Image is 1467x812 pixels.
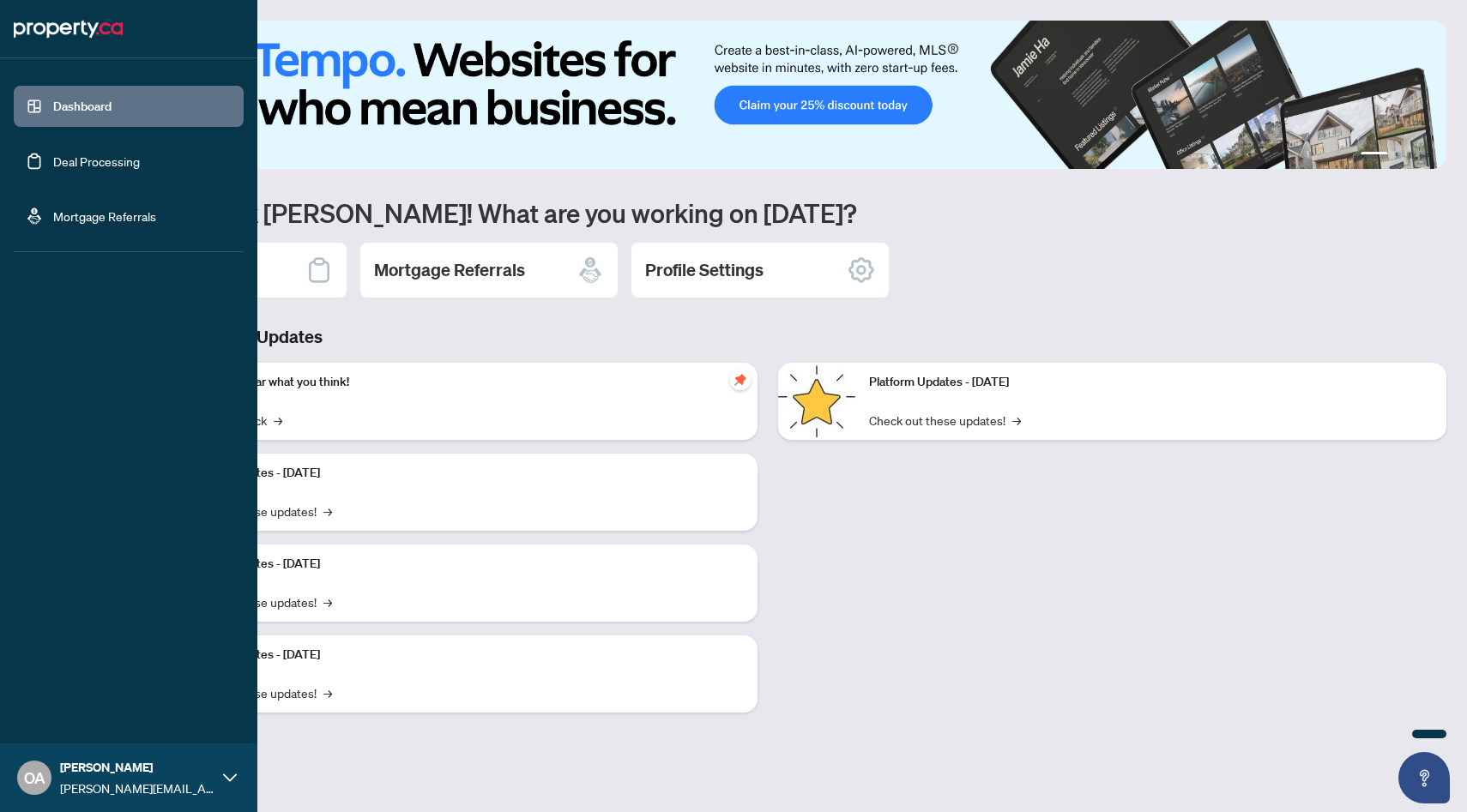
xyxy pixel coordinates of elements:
button: 1 [1361,152,1388,159]
span: → [323,683,332,702]
a: Dashboard [53,99,112,114]
a: Deal Processing [53,153,140,169]
h2: Profile Settings [645,258,764,282]
span: → [323,592,332,611]
a: Check out these updates!→ [869,411,1021,430]
img: Slide 0 [89,21,1446,169]
p: We want to hear what you think! [180,373,744,392]
span: pushpin [730,370,751,390]
h1: Welcome back [PERSON_NAME]! What are you working on [DATE]? [89,196,1446,229]
span: → [274,411,282,430]
span: [PERSON_NAME][EMAIL_ADDRESS][DOMAIN_NAME] [60,779,214,797]
h2: Mortgage Referrals [374,258,525,282]
p: Platform Updates - [DATE] [869,373,1433,392]
p: Platform Updates - [DATE] [180,464,744,483]
button: Open asap [1398,752,1450,803]
p: Platform Updates - [DATE] [180,646,744,665]
span: [PERSON_NAME] [60,758,214,777]
p: Platform Updates - [DATE] [180,555,744,574]
span: → [323,502,332,520]
button: 4 [1422,152,1429,159]
span: OA [24,766,45,790]
img: logo [14,15,123,43]
a: Mortgage Referrals [53,208,156,224]
span: → [1012,411,1021,430]
img: Platform Updates - June 23, 2025 [778,363,855,440]
button: 3 [1409,152,1416,159]
button: 2 [1395,152,1402,159]
h3: Brokerage & Industry Updates [89,325,1446,349]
